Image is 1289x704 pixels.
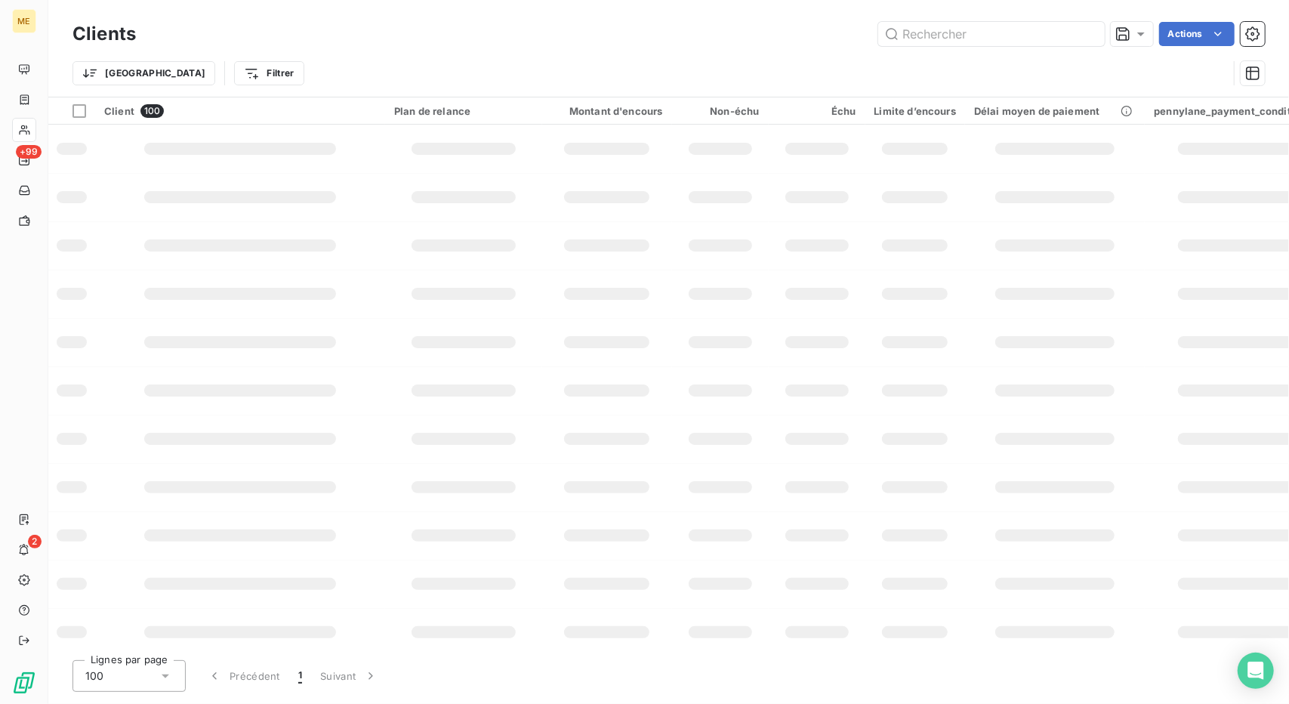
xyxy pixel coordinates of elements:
div: Délai moyen de paiement [974,105,1136,117]
div: Plan de relance [394,105,533,117]
div: ME [12,9,36,33]
span: 100 [85,668,103,684]
button: 1 [289,660,311,692]
button: Filtrer [234,61,304,85]
span: Client [104,105,134,117]
div: Limite d’encours [874,105,956,117]
div: Open Intercom Messenger [1238,653,1274,689]
span: 1 [298,668,302,684]
div: Non-échu [681,105,760,117]
div: Échu [778,105,856,117]
button: Actions [1159,22,1235,46]
button: Suivant [311,660,387,692]
div: Montant d'encours [551,105,663,117]
input: Rechercher [878,22,1105,46]
span: 2 [28,535,42,548]
h3: Clients [72,20,136,48]
button: [GEOGRAPHIC_DATA] [72,61,215,85]
span: 100 [140,104,164,118]
button: Précédent [198,660,289,692]
img: Logo LeanPay [12,671,36,695]
span: +99 [16,145,42,159]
